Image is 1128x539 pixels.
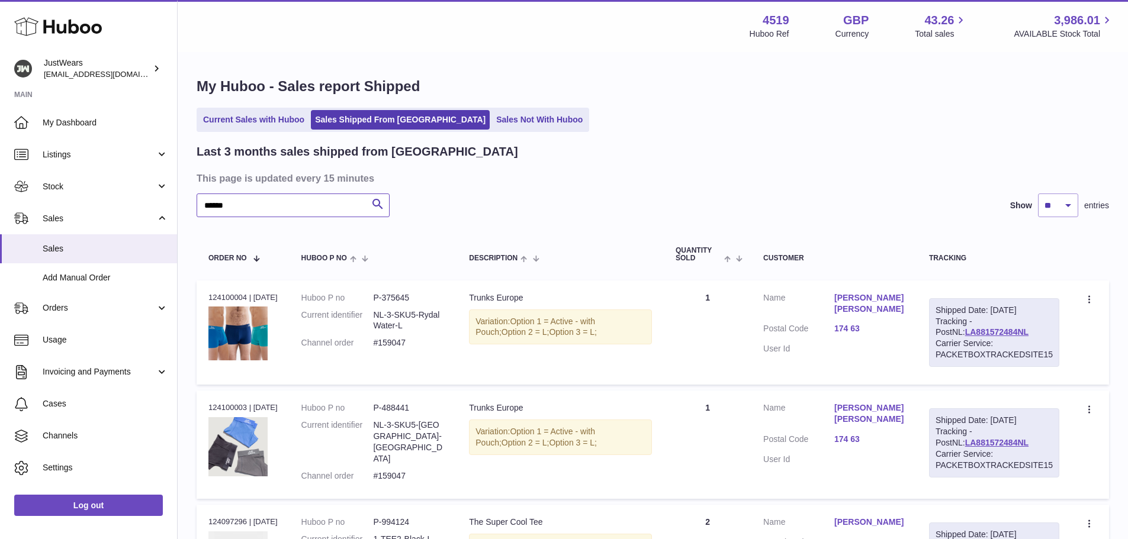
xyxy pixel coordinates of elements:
[43,366,156,377] span: Invoicing and Payments
[965,327,1029,337] a: LA881572484NL
[676,247,721,262] span: Quantity Sold
[469,309,652,345] div: Variation:
[664,280,751,385] td: 1
[1010,200,1032,211] label: Show
[373,419,445,464] dd: NL-3-SKU5-[GEOGRAPHIC_DATA]-[GEOGRAPHIC_DATA]
[1054,12,1100,28] span: 3,986.01
[549,327,597,337] span: Option 3 = L;
[44,69,174,79] span: [EMAIL_ADDRESS][DOMAIN_NAME]
[763,454,834,465] dt: User Id
[373,402,445,414] dd: P-488441
[936,415,1053,426] div: Shipped Date: [DATE]
[469,254,518,262] span: Description
[834,323,905,334] a: 174 63
[763,343,834,354] dt: User Id
[208,517,278,527] div: 124097296 | [DATE]
[14,495,163,516] a: Log out
[763,517,834,531] dt: Name
[834,517,905,528] a: [PERSON_NAME]
[965,438,1029,447] a: LA881572484NL
[929,298,1059,367] div: Tracking - PostNL:
[208,254,247,262] span: Order No
[43,213,156,224] span: Sales
[197,144,518,160] h2: Last 3 months sales shipped from [GEOGRAPHIC_DATA]
[197,172,1106,185] h3: This page is updated every 15 minutes
[469,292,652,304] div: Trunks Europe
[301,470,374,482] dt: Channel order
[301,337,374,348] dt: Channel order
[924,12,954,28] span: 43.26
[301,254,347,262] span: Huboo P no
[469,402,652,414] div: Trunks Europe
[469,419,652,455] div: Variation:
[1014,28,1114,40] span: AVAILABLE Stock Total
[44,57,150,80] div: JustWears
[43,334,168,346] span: Usage
[208,292,278,303] div: 124100004 | [DATE]
[763,254,905,262] div: Customer
[469,517,652,528] div: The Super Cool Tee
[664,390,751,499] td: 1
[915,28,968,40] span: Total sales
[373,337,445,348] dd: #159047
[475,427,595,447] span: Option 1 = Active - with Pouch;
[929,408,1059,477] div: Tracking - PostNL:
[301,517,374,528] dt: Huboo P no
[373,292,445,304] dd: P-375645
[843,12,869,28] strong: GBP
[834,292,905,315] a: [PERSON_NAME] [PERSON_NAME]
[475,317,595,337] span: Option 1 = Active - with Pouch;
[835,28,869,40] div: Currency
[936,305,1053,316] div: Shipped Date: [DATE]
[14,60,32,78] img: internalAdmin-4519@internal.huboo.com
[502,327,549,337] span: Option 2 = L;
[373,309,445,332] dd: NL-3-SKU5-Rydal Water-L
[301,402,374,414] dt: Huboo P no
[763,323,834,337] dt: Postal Code
[43,302,156,314] span: Orders
[936,448,1053,471] div: Carrier Service: PACKETBOXTRACKEDSITE15
[763,434,834,448] dt: Postal Code
[311,110,490,130] a: Sales Shipped From [GEOGRAPHIC_DATA]
[43,149,156,160] span: Listings
[301,292,374,304] dt: Huboo P no
[1014,12,1114,40] a: 3,986.01 AVAILABLE Stock Total
[43,398,168,409] span: Cases
[373,517,445,528] dd: P-994124
[936,338,1053,360] div: Carrier Service: PACKETBOXTRACKEDSITE15
[492,110,587,130] a: Sales Not With Huboo
[197,77,1109,96] h1: My Huboo - Sales report Shipped
[208,402,278,413] div: 124100003 | [DATE]
[208,306,268,360] img: 45191691159682.png
[43,243,168,254] span: Sales
[1084,200,1109,211] span: entries
[549,438,597,447] span: Option 3 = L;
[43,462,168,473] span: Settings
[199,110,308,130] a: Current Sales with Huboo
[43,430,168,441] span: Channels
[43,117,168,128] span: My Dashboard
[929,254,1059,262] div: Tracking
[834,434,905,445] a: 174 63
[208,417,268,476] img: 45191661908319.jpg
[834,402,905,425] a: [PERSON_NAME] [PERSON_NAME]
[502,438,549,447] span: Option 2 = L;
[915,12,968,40] a: 43.26 Total sales
[763,12,789,28] strong: 4519
[301,419,374,464] dt: Current identifier
[763,402,834,428] dt: Name
[763,292,834,318] dt: Name
[750,28,789,40] div: Huboo Ref
[43,181,156,192] span: Stock
[43,272,168,283] span: Add Manual Order
[373,470,445,482] dd: #159047
[301,309,374,332] dt: Current identifier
